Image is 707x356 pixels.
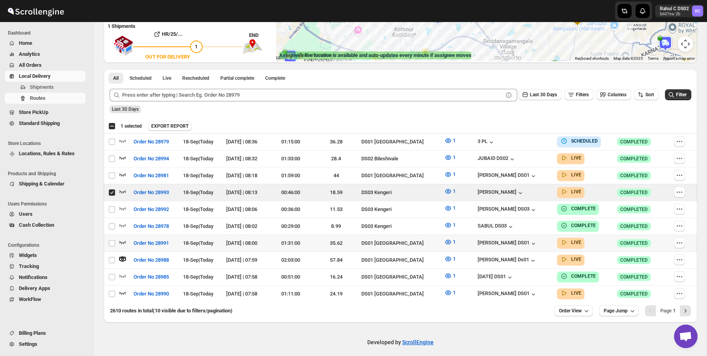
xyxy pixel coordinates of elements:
[129,237,174,250] button: Order No 28991
[5,261,86,272] button: Tracking
[129,136,174,148] button: Order No 28979
[453,222,456,228] span: 1
[576,92,589,97] span: Filters
[278,51,304,61] a: Open this area in Google Maps (opens a new window)
[129,152,174,165] button: Order No 28994
[226,239,266,247] div: [DATE] | 08:00
[183,257,213,263] span: 18-Sep | Today
[108,73,123,84] button: All routes
[478,273,514,281] button: [DATE] DS01
[478,257,537,264] div: [PERSON_NAME] Ds01
[5,283,86,294] button: Delivery Apps
[134,290,169,298] span: Order No 28990
[129,220,174,233] button: Order No 28978
[5,82,86,93] button: Shipments
[620,223,648,229] span: COMPLETED
[565,89,593,100] button: Filters
[183,274,213,280] span: 18-Sep | Today
[151,123,189,129] span: EXPORT REPORT
[279,51,471,59] label: Assignee's live location is available and auto-updates every minute if assignee moves
[19,51,40,57] span: Analytics
[19,181,64,187] span: Shipping & Calendar
[134,256,169,264] span: Order No 28988
[530,92,557,97] span: Last 30 Days
[361,290,440,298] div: DS01 [GEOGRAPHIC_DATA]
[8,242,89,248] span: Configurations
[316,138,357,146] div: 36.28
[519,89,562,100] button: Last 30 Days
[129,169,174,182] button: Order No 28981
[163,75,171,81] span: Live
[5,339,86,350] button: Settings
[571,273,596,279] b: COMPLETE
[270,256,311,264] div: 02:03:00
[560,272,596,280] button: COMPLETE
[440,202,460,215] button: 1
[129,186,174,199] button: Order No 28993
[134,206,169,213] span: Order No 28992
[19,40,32,46] span: Home
[226,273,266,281] div: [DATE] | 07:58
[692,6,703,17] span: Rahul C DS02
[104,19,136,29] b: 1 Shipments
[19,211,33,217] span: Users
[634,89,659,100] button: Sort
[316,273,357,281] div: 16.24
[673,308,676,314] b: 1
[440,185,460,198] button: 1
[270,189,311,196] div: 00:46:00
[453,256,456,262] span: 1
[265,75,285,81] span: Complete
[440,134,460,147] button: 1
[5,38,86,49] button: Home
[195,44,198,50] span: 1
[608,92,626,97] span: Columns
[129,271,174,283] button: Order No 28985
[560,289,581,297] button: LIVE
[148,121,192,131] button: EXPORT REPORT
[597,89,631,100] button: Columns
[571,290,581,296] b: LIVE
[183,206,213,212] span: 18-Sep | Today
[453,205,456,211] span: 1
[183,172,213,178] span: 18-Sep | Today
[453,138,456,143] span: 1
[620,156,648,162] span: COMPLETED
[270,155,311,163] div: 01:33:00
[5,250,86,261] button: Widgets
[575,56,609,61] button: Keyboard shortcuts
[440,151,460,164] button: 1
[5,93,86,104] button: Routes
[129,254,174,266] button: Order No 28988
[620,240,648,246] span: COMPLETED
[226,222,266,230] div: [DATE] | 08:02
[183,223,213,229] span: 18-Sep | Today
[665,89,691,100] button: Filter
[620,189,648,196] span: COMPLETED
[278,51,304,61] img: Google
[19,263,39,269] span: Tracking
[361,172,440,180] div: DS01 [GEOGRAPHIC_DATA]
[478,189,524,197] button: [PERSON_NAME]
[226,172,266,180] div: [DATE] | 08:18
[226,189,266,196] div: [DATE] | 08:13
[19,120,60,126] span: Standard Shipping
[19,222,54,228] span: Cash Collection
[5,148,86,159] button: Locations, Rules & Rates
[5,49,86,60] button: Analytics
[316,155,357,163] div: 28.4
[440,168,460,181] button: 1
[560,171,581,179] button: LIVE
[361,256,440,264] div: DS01 [GEOGRAPHIC_DATA]
[183,291,213,297] span: 18-Sep | Today
[19,252,37,258] span: Widgets
[226,256,266,264] div: [DATE] | 07:59
[270,273,311,281] div: 00:51:00
[182,75,209,81] span: Rescheduled
[560,255,581,263] button: LIVE
[478,223,515,231] div: SABUL DS03
[676,92,687,97] span: Filter
[122,89,503,101] input: Press enter after typing | Search Eg. Order No 28979
[604,308,628,314] span: Page Jump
